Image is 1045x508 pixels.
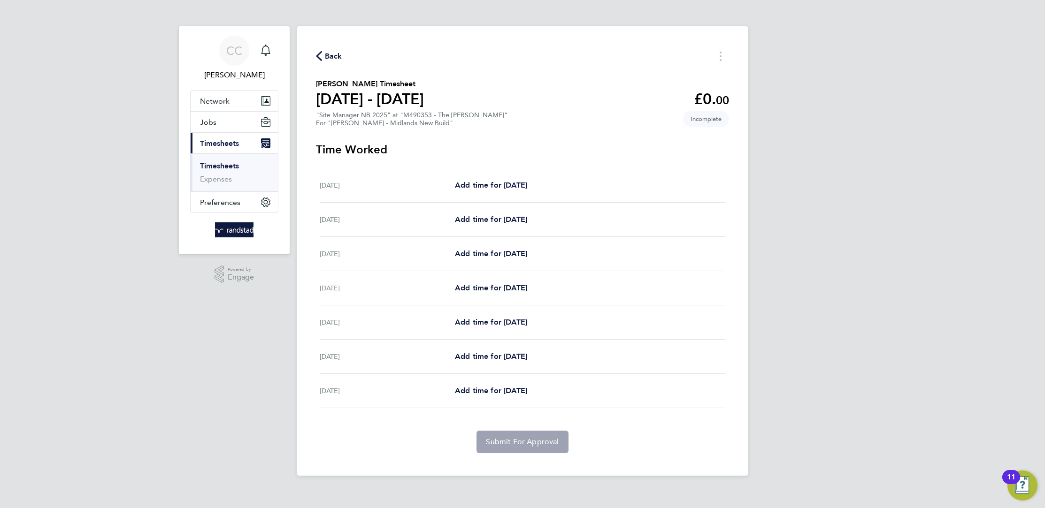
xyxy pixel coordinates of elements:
a: Add time for [DATE] [455,351,527,362]
div: [DATE] [320,214,455,225]
h3: Time Worked [316,142,729,157]
img: randstad-logo-retina.png [215,222,254,237]
a: Timesheets [200,161,239,170]
span: Timesheets [200,139,239,148]
a: Expenses [200,174,232,183]
span: Add time for [DATE] [455,386,527,395]
span: Network [200,97,230,106]
span: CC [226,45,242,57]
span: This timesheet is Incomplete. [683,111,729,127]
span: Preferences [200,198,240,207]
div: Timesheets [191,153,278,191]
button: Back [316,50,342,62]
div: [DATE] [320,385,455,396]
span: Add time for [DATE] [455,352,527,361]
div: 11 [1007,477,1015,489]
a: Go to home page [190,222,278,237]
app-decimal: £0. [694,90,729,108]
span: Add time for [DATE] [455,318,527,326]
span: Add time for [DATE] [455,283,527,292]
div: For "[PERSON_NAME] - Midlands New Build" [316,119,507,127]
div: [DATE] [320,180,455,191]
button: Preferences [191,192,278,212]
a: Add time for [DATE] [455,214,527,225]
button: Timesheets Menu [712,49,729,63]
span: Corbon Clarke-Selby [190,69,278,81]
h2: [PERSON_NAME] Timesheet [316,78,424,90]
div: [DATE] [320,317,455,328]
nav: Main navigation [179,26,290,254]
span: 00 [716,93,729,107]
div: [DATE] [320,351,455,362]
a: Powered byEngage [215,265,254,283]
span: Add time for [DATE] [455,215,527,224]
h1: [DATE] - [DATE] [316,90,424,108]
span: Powered by [228,265,254,273]
a: Add time for [DATE] [455,317,527,328]
span: Add time for [DATE] [455,181,527,190]
button: Timesheets [191,133,278,153]
a: CC[PERSON_NAME] [190,36,278,81]
span: Engage [228,273,254,281]
button: Jobs [191,112,278,132]
span: Back [325,51,342,62]
div: [DATE] [320,248,455,259]
a: Add time for [DATE] [455,282,527,294]
a: Add time for [DATE] [455,385,527,396]
a: Add time for [DATE] [455,248,527,259]
button: Open Resource Center, 11 new notifications [1007,470,1037,500]
a: Add time for [DATE] [455,180,527,191]
span: Jobs [200,118,216,127]
div: [DATE] [320,282,455,294]
div: "Site Manager NB 2025" at "M490353 - The [PERSON_NAME]" [316,111,507,127]
button: Network [191,91,278,111]
span: Add time for [DATE] [455,249,527,258]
